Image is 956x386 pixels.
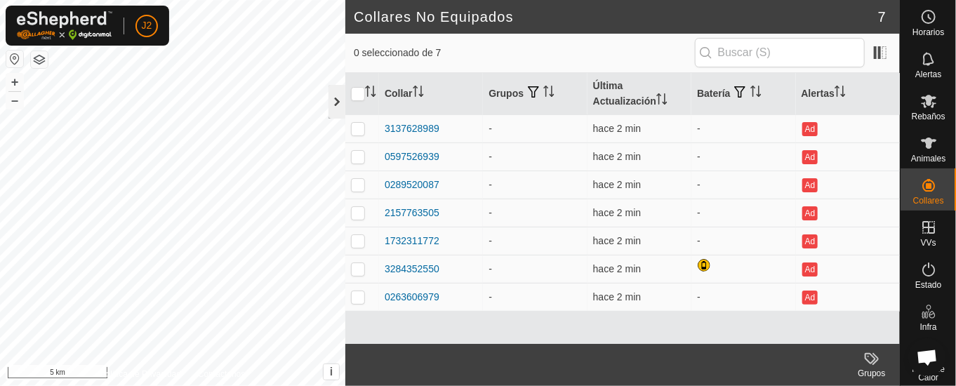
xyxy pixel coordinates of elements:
[483,171,587,199] td: -
[593,263,641,274] span: 9 oct 2025, 20:05
[912,28,944,36] span: Horarios
[365,88,376,99] p-sorticon: Activar para ordenar
[802,122,818,136] button: Ad
[385,262,439,277] div: 3284352550
[911,154,945,163] span: Animales
[691,227,795,255] td: -
[835,88,846,99] p-sorticon: Activar para ordenar
[802,291,818,305] button: Ad
[593,207,641,218] span: 9 oct 2025, 20:05
[802,262,818,277] button: Ad
[593,179,641,190] span: 9 oct 2025, 20:05
[379,73,483,115] th: Collar
[878,6,886,27] span: 7
[483,255,587,283] td: -
[413,88,424,99] p-sorticon: Activar para ordenar
[385,149,439,164] div: 0597526939
[385,121,439,136] div: 3137628989
[385,290,439,305] div: 0263606979
[920,239,936,247] span: VVs
[844,367,900,380] div: Grupos
[198,368,245,380] a: Contáctenos
[483,227,587,255] td: -
[802,234,818,248] button: Ad
[385,234,439,248] div: 1732311772
[100,368,181,380] a: Política de Privacidad
[31,51,48,68] button: Capas del Mapa
[750,88,762,99] p-sorticon: Activar para ordenar
[691,199,795,227] td: -
[920,323,936,331] span: Infra
[802,150,818,164] button: Ad
[656,95,668,107] p-sorticon: Activar para ordenar
[695,38,865,67] input: Buscar (S)
[593,123,641,134] span: 9 oct 2025, 20:05
[483,73,587,115] th: Grupos
[802,206,818,220] button: Ad
[593,235,641,246] span: 9 oct 2025, 20:05
[354,46,695,60] span: 0 seleccionado de 7
[915,281,941,289] span: Estado
[483,199,587,227] td: -
[483,114,587,142] td: -
[543,88,555,99] p-sorticon: Activar para ordenar
[593,291,641,302] span: 9 oct 2025, 20:05
[796,73,900,115] th: Alertas
[483,142,587,171] td: -
[691,142,795,171] td: -
[142,18,152,33] span: J2
[6,74,23,91] button: +
[911,112,945,121] span: Rebaños
[354,8,878,25] h2: Collares No Equipados
[385,178,439,192] div: 0289520087
[912,197,943,205] span: Collares
[691,283,795,311] td: -
[324,364,339,380] button: i
[6,92,23,109] button: –
[385,206,439,220] div: 2157763505
[6,51,23,67] button: Restablecer Mapa
[904,365,952,382] span: Mapa de Calor
[691,171,795,199] td: -
[691,114,795,142] td: -
[587,73,691,115] th: Última Actualización
[17,11,112,40] img: Logo Gallagher
[593,151,641,162] span: 9 oct 2025, 20:05
[483,283,587,311] td: -
[691,73,795,115] th: Batería
[802,178,818,192] button: Ad
[330,366,333,378] span: i
[915,70,941,79] span: Alertas
[908,338,946,376] div: Chat abierto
